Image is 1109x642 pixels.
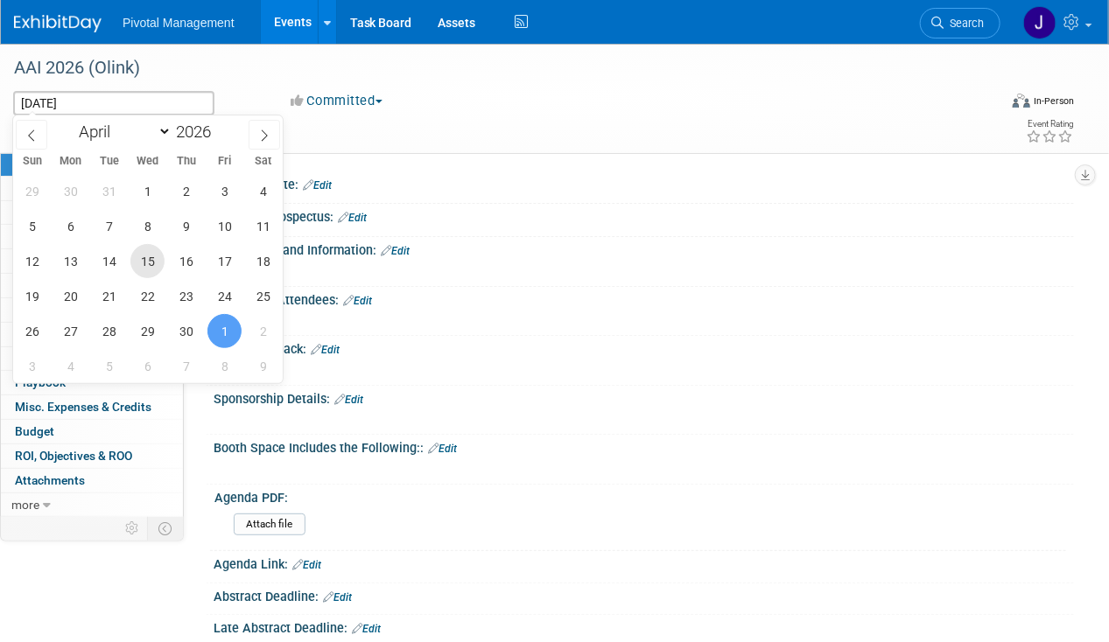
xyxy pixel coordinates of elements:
[53,279,88,313] span: April 20, 2026
[246,174,280,208] span: April 4, 2026
[1026,120,1073,129] div: Event Rating
[214,171,1074,194] div: Event Website:
[130,314,165,348] span: April 29, 2026
[1,249,183,273] a: Asset Reservations
[169,279,203,313] span: April 23, 2026
[169,174,203,208] span: April 2, 2026
[71,121,172,143] select: Month
[207,174,242,208] span: April 3, 2026
[53,314,88,348] span: April 27, 2026
[1,225,183,248] a: Travel Reservations
[123,16,235,30] span: Pivotal Management
[53,209,88,243] span: April 6, 2026
[206,156,244,167] span: Fri
[15,400,151,414] span: Misc. Expenses & Credits
[246,349,280,383] span: May 9, 2026
[338,212,367,224] a: Edit
[169,244,203,278] span: April 16, 2026
[1,177,183,200] a: Booth
[1,323,183,346] a: Sponsorships
[92,209,126,243] span: April 7, 2026
[1,444,183,468] a: ROI, Objectives & ROO
[15,279,49,313] span: April 19, 2026
[15,174,49,208] span: March 29, 2026
[1,371,183,394] a: Playbook
[207,209,242,243] span: April 10, 2026
[117,517,148,540] td: Personalize Event Tab Strip
[285,92,390,110] button: Committed
[53,244,88,278] span: April 13, 2026
[1013,94,1030,108] img: Format-Inperson.png
[14,15,102,32] img: ExhibitDay
[381,245,410,257] a: Edit
[1,395,183,419] a: Misc. Expenses & Credits
[53,349,88,383] span: May 4, 2026
[15,349,49,383] span: May 3, 2026
[1,201,183,225] a: Staff
[214,287,1074,310] div: Number of Attendees:
[1,469,183,492] a: Attachments
[172,122,224,142] input: Year
[15,244,49,278] span: April 12, 2026
[1,347,183,371] a: Tasks
[92,244,126,278] span: April 14, 2026
[92,279,126,313] span: April 21, 2026
[246,244,280,278] span: April 18, 2026
[246,314,280,348] span: May 2, 2026
[1023,6,1056,39] img: Jessica Gatton
[129,156,167,167] span: Wed
[944,17,984,30] span: Search
[311,344,340,356] a: Edit
[15,473,85,487] span: Attachments
[919,91,1074,117] div: Event Format
[90,156,129,167] span: Tue
[1,420,183,443] a: Budget
[214,204,1074,227] div: Exhibitor Prospectus:
[13,91,214,115] input: Event Start Date - End Date
[428,443,457,455] a: Edit
[207,279,242,313] span: April 24, 2026
[169,314,203,348] span: April 30, 2026
[214,386,1074,408] div: Sponsorship Details:
[130,244,165,278] span: April 15, 2026
[1,298,183,322] a: Shipments
[130,174,165,208] span: April 1, 2026
[1,152,183,176] a: Event Information
[207,314,242,348] span: May 1, 2026
[246,209,280,243] span: April 11, 2026
[92,314,126,348] span: April 28, 2026
[207,244,242,278] span: April 17, 2026
[169,209,203,243] span: April 9, 2026
[207,349,242,383] span: May 8, 2026
[169,349,203,383] span: May 7, 2026
[303,179,332,192] a: Edit
[214,583,1074,606] div: Abstract Deadline:
[130,209,165,243] span: April 8, 2026
[214,615,1074,638] div: Late Abstract Deadline:
[15,424,54,438] span: Budget
[323,591,352,604] a: Edit
[292,559,321,571] a: Edit
[214,435,1074,457] div: Booth Space Includes the Following::
[53,174,88,208] span: March 30, 2026
[920,8,1000,38] a: Search
[214,485,1066,506] div: Agenda PDF:
[13,156,52,167] span: Sun
[1033,94,1074,108] div: In-Person
[244,156,283,167] span: Sat
[92,349,126,383] span: May 5, 2026
[52,156,90,167] span: Mon
[214,237,1074,260] div: Event Topic and Information:
[214,551,1074,574] div: Agenda Link:
[148,517,184,540] td: Toggle Event Tabs
[130,279,165,313] span: April 22, 2026
[1,274,183,297] a: Giveaways
[92,174,126,208] span: March 31, 2026
[334,394,363,406] a: Edit
[11,498,39,512] span: more
[15,314,49,348] span: April 26, 2026
[352,623,381,635] a: Edit
[130,349,165,383] span: May 6, 2026
[15,449,132,463] span: ROI, Objectives & ROO
[15,209,49,243] span: April 5, 2026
